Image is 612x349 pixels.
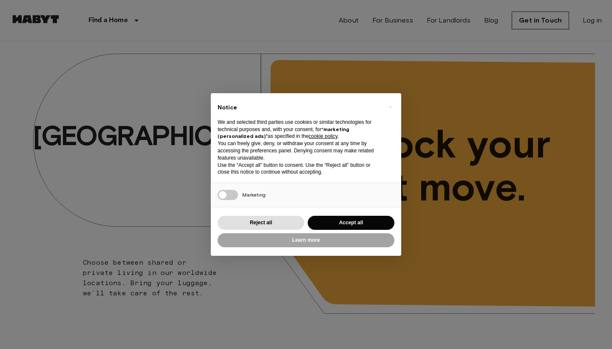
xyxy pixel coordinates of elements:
[218,216,304,230] button: Reject all
[218,233,394,247] button: Learn more
[218,119,381,140] p: We and selected third parties use cookies or similar technologies for technical purposes and, wit...
[218,103,381,112] h2: Notice
[309,133,337,139] a: cookie policy
[218,126,349,140] strong: “marketing (personalized ads)”
[218,162,381,176] p: Use the “Accept all” button to consent. Use the “Reject all” button or close this notice to conti...
[383,100,397,114] button: Close this notice
[218,140,381,161] p: You can freely give, deny, or withdraw your consent at any time by accessing the preferences pane...
[242,192,266,198] span: Marketing
[389,102,392,112] span: ×
[308,216,394,230] button: Accept all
